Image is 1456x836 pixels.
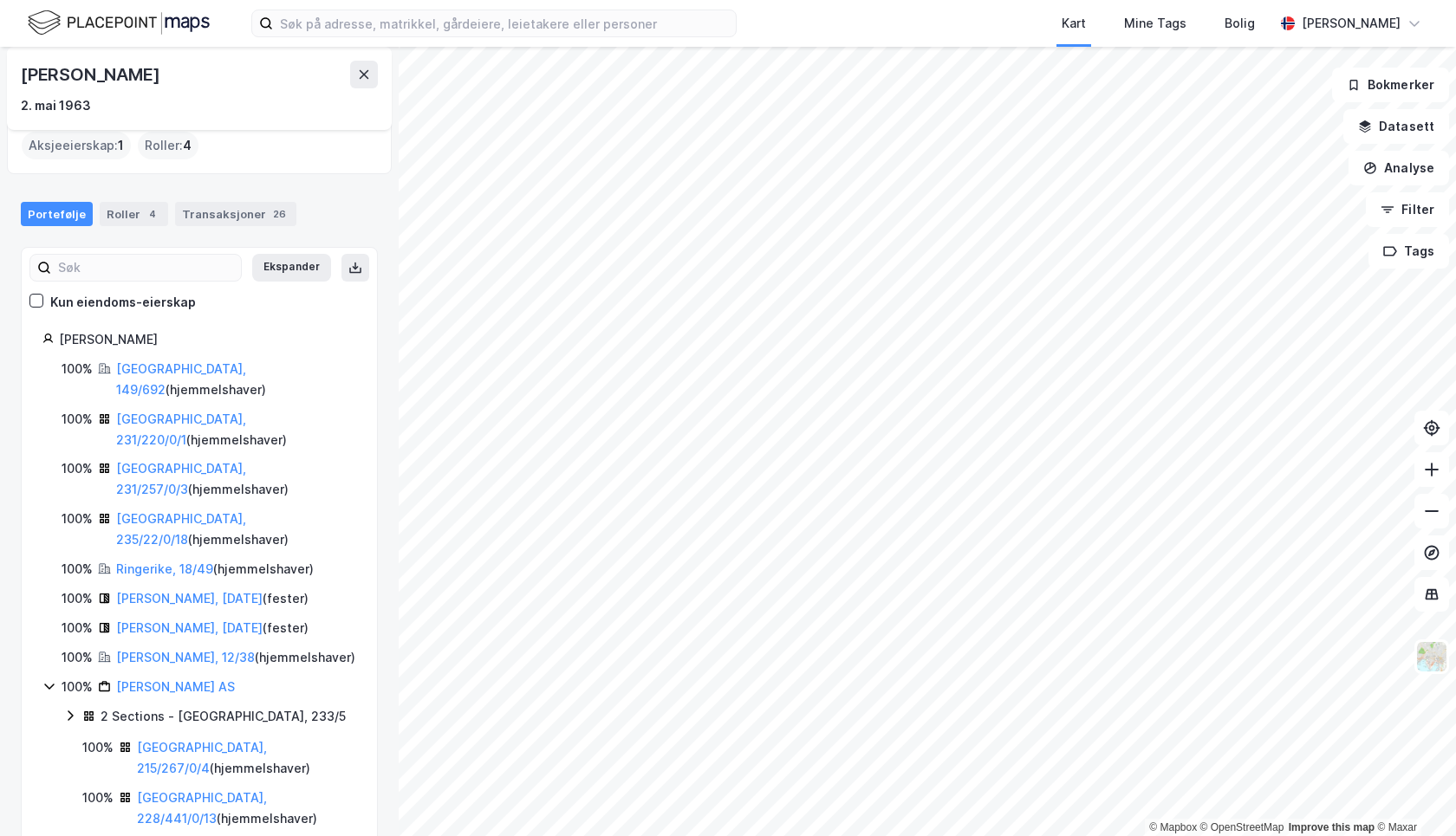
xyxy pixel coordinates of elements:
[116,618,309,638] div: ( fester )
[116,511,246,547] a: [GEOGRAPHIC_DATA], 235/22/0/18
[82,787,114,808] div: 100%
[51,255,241,281] input: Søk
[116,461,246,496] a: [GEOGRAPHIC_DATA], 231/257/0/3
[116,458,356,500] div: ( hjemmelshaver )
[1415,640,1448,673] img: Z
[118,135,124,156] span: 1
[21,61,163,88] div: [PERSON_NAME]
[101,706,346,727] div: 2 Sections - [GEOGRAPHIC_DATA], 233/5
[116,509,356,550] div: ( hjemmelshaver )
[62,677,93,697] div: 100%
[62,458,93,479] div: 100%
[270,205,289,223] div: 26
[1149,821,1197,833] a: Mapbox
[116,620,263,635] a: [PERSON_NAME], [DATE]
[21,95,91,116] div: 2. mai 1963
[21,202,93,226] div: Portefølje
[137,737,356,779] div: ( hjemmelshaver )
[138,132,198,159] div: Roller :
[22,132,131,159] div: Aksjeeierskap :
[1062,13,1086,34] div: Kart
[116,559,314,580] div: ( hjemmelshaver )
[273,10,736,36] input: Søk på adresse, matrikkel, gårdeiere, leietakere eller personer
[1366,192,1449,227] button: Filter
[116,647,355,668] div: ( hjemmelshaver )
[116,361,246,397] a: [GEOGRAPHIC_DATA], 149/692
[62,409,93,430] div: 100%
[116,591,263,606] a: [PERSON_NAME], [DATE]
[1343,109,1449,144] button: Datasett
[137,790,267,826] a: [GEOGRAPHIC_DATA], 228/441/0/13
[100,202,168,226] div: Roller
[116,650,255,664] a: [PERSON_NAME], 12/38
[59,329,356,350] div: [PERSON_NAME]
[116,359,356,400] div: ( hjemmelshaver )
[137,787,356,829] div: ( hjemmelshaver )
[1369,753,1456,836] div: Kontrollprogram for chat
[82,737,114,758] div: 100%
[175,202,296,226] div: Transaksjoner
[62,647,93,668] div: 100%
[1200,821,1284,833] a: OpenStreetMap
[1124,13,1186,34] div: Mine Tags
[1349,151,1449,185] button: Analyse
[116,588,309,609] div: ( fester )
[62,559,93,580] div: 100%
[1289,821,1375,833] a: Improve this map
[62,359,93,379] div: 100%
[62,509,93,529] div: 100%
[1225,13,1255,34] div: Bolig
[183,135,192,156] span: 4
[50,292,196,313] div: Kun eiendoms-eierskap
[62,618,93,638] div: 100%
[1332,68,1449,102] button: Bokmerker
[137,740,267,775] a: [GEOGRAPHIC_DATA], 215/267/0/4
[252,254,331,282] button: Ekspander
[116,412,246,447] a: [GEOGRAPHIC_DATA], 231/220/0/1
[28,8,210,38] img: logo.f888ab2527a4732fd821a326f86c7f29.svg
[1368,234,1449,269] button: Tags
[144,205,161,223] div: 4
[1369,753,1456,836] iframe: Chat Widget
[116,679,235,694] a: [PERSON_NAME] AS
[116,409,356,450] div: ( hjemmelshaver )
[1302,13,1401,34] div: [PERSON_NAME]
[62,588,93,609] div: 100%
[116,561,213,576] a: Ringerike, 18/49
